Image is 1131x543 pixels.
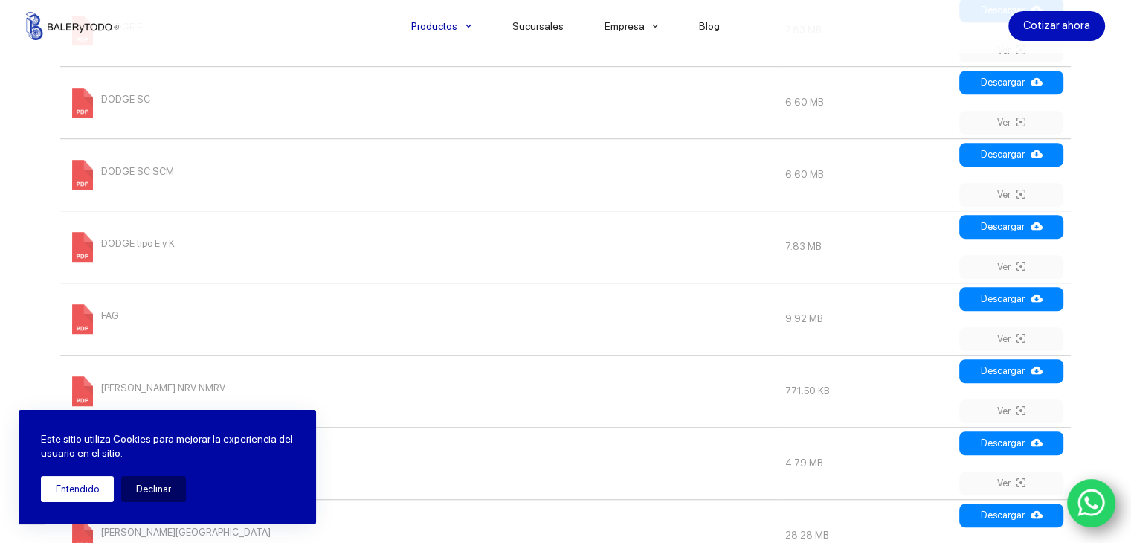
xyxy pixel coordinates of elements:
span: FAG [101,304,119,328]
a: Descargar [959,215,1063,239]
button: Declinar [121,476,186,502]
img: Balerytodo [26,12,119,40]
a: Ver [959,399,1063,423]
a: Descargar [959,504,1063,527]
a: FAG [68,313,119,324]
button: Entendido [41,476,114,502]
td: 9.92 MB [778,283,956,355]
a: Descargar [959,359,1063,383]
a: DODGE tipo E y K [68,241,175,252]
p: Este sitio utiliza Cookies para mejorar la experiencia del usuario en el sitio. [41,432,294,461]
a: Ver [959,472,1063,495]
a: Ver [959,255,1063,279]
td: 6.60 MB [778,138,956,211]
a: Descargar [959,71,1063,94]
span: DODGE tipo E y K [101,232,175,256]
a: Descargar [959,287,1063,311]
a: Ver [959,183,1063,207]
td: 4.79 MB [778,427,956,499]
span: DODGE SC SCM [101,160,174,184]
a: WhatsApp [1067,479,1116,528]
a: DODGE SC SCM [68,169,174,180]
a: Descargar [959,431,1063,455]
a: Cotizar ahora [1008,11,1105,41]
td: 7.83 MB [778,211,956,283]
span: DODGE SC [101,88,150,112]
span: [PERSON_NAME] NRV NMRV [101,376,225,400]
a: Descargar [959,143,1063,167]
td: 771.50 KB [778,355,956,427]
a: Ver [959,111,1063,135]
a: DODGE SC [68,97,150,108]
a: [PERSON_NAME] NRV NMRV [68,385,225,396]
td: 6.60 MB [778,66,956,138]
a: Ver [959,327,1063,351]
